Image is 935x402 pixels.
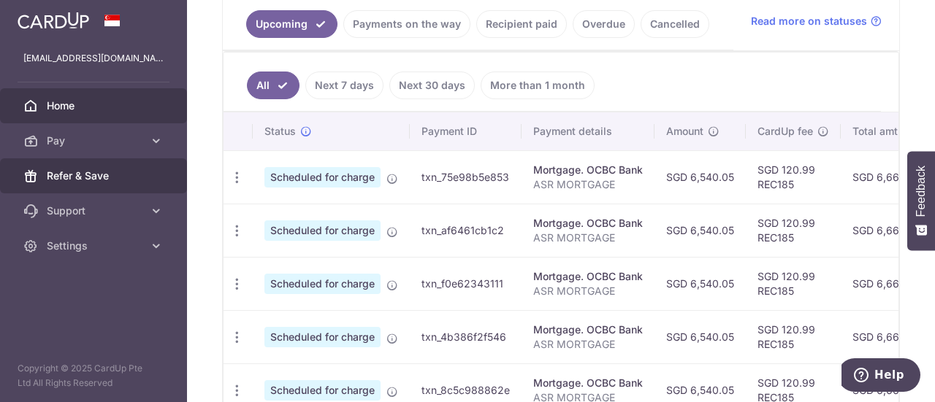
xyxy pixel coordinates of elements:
[23,51,164,66] p: [EMAIL_ADDRESS][DOMAIN_NAME]
[852,124,901,139] span: Total amt.
[47,239,143,253] span: Settings
[410,150,522,204] td: txn_75e98b5e853
[247,71,299,99] a: All
[841,150,931,204] td: SGD 6,661.04
[533,216,643,231] div: Mortgage. OCBC Bank
[666,124,703,139] span: Amount
[47,169,143,183] span: Refer & Save
[47,98,143,113] span: Home
[264,167,381,188] span: Scheduled for charge
[18,12,89,29] img: CardUp
[841,310,931,363] td: SGD 6,661.04
[264,327,381,347] span: Scheduled for charge
[533,376,643,390] div: Mortgage. OCBC Bank
[757,124,813,139] span: CardUp fee
[746,257,841,310] td: SGD 120.99 REC185
[410,310,522,363] td: txn_4b386f2f546
[533,163,643,177] div: Mortgage. OCBC Bank
[533,337,643,352] p: ASR MORTGAGE
[246,10,337,38] a: Upcoming
[533,322,643,337] div: Mortgage. OCBC Bank
[841,257,931,310] td: SGD 6,661.04
[533,269,643,284] div: Mortgage. OCBC Bank
[47,134,143,148] span: Pay
[264,380,381,401] span: Scheduled for charge
[915,166,928,217] span: Feedback
[746,204,841,257] td: SGD 120.99 REC185
[410,112,522,150] th: Payment ID
[533,284,643,298] p: ASR MORTGAGE
[481,71,595,99] a: More than 1 month
[264,220,381,241] span: Scheduled for charge
[751,14,882,28] a: Read more on statuses
[841,204,931,257] td: SGD 6,661.04
[907,151,935,250] button: Feedback - Show survey
[305,71,383,99] a: Next 7 days
[476,10,567,38] a: Recipient paid
[746,150,841,204] td: SGD 120.99 REC185
[841,358,920,395] iframe: Opens a widget where you can find more information
[410,204,522,257] td: txn_af6461cb1c2
[654,150,746,204] td: SGD 6,540.05
[264,124,296,139] span: Status
[751,14,867,28] span: Read more on statuses
[47,204,143,218] span: Support
[533,177,643,192] p: ASR MORTGAGE
[264,274,381,294] span: Scheduled for charge
[533,231,643,245] p: ASR MORTGAGE
[654,310,746,363] td: SGD 6,540.05
[410,257,522,310] td: txn_f0e62343111
[654,204,746,257] td: SGD 6,540.05
[654,257,746,310] td: SGD 6,540.05
[389,71,475,99] a: Next 30 days
[522,112,654,150] th: Payment details
[746,310,841,363] td: SGD 120.99 REC185
[573,10,635,38] a: Overdue
[343,10,470,38] a: Payments on the way
[641,10,709,38] a: Cancelled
